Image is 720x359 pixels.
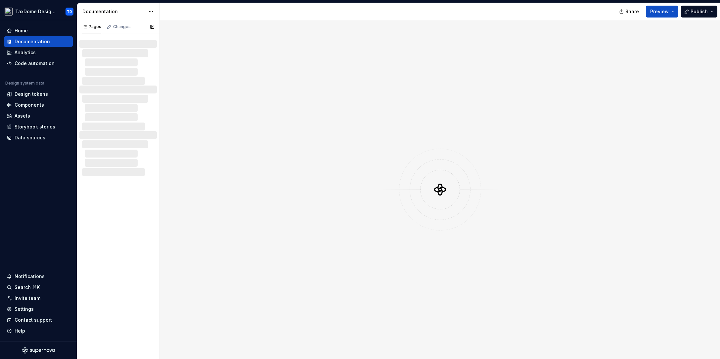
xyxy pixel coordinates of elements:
[15,91,48,97] div: Design tokens
[82,24,101,29] div: Pages
[5,81,44,86] div: Design system data
[625,8,639,15] span: Share
[15,317,52,323] div: Contact support
[15,49,36,56] div: Analytics
[15,134,45,141] div: Data sources
[4,326,73,336] button: Help
[4,47,73,58] a: Analytics
[15,102,44,108] div: Components
[15,306,34,312] div: Settings
[4,282,73,293] button: Search ⌘K
[4,100,73,110] a: Components
[15,328,25,334] div: Help
[646,6,678,18] button: Preview
[4,58,73,69] a: Code automation
[113,24,131,29] div: Changes
[15,38,50,45] div: Documentation
[15,60,55,67] div: Code automation
[4,293,73,304] a: Invite team
[15,273,45,280] div: Notifications
[15,8,58,15] div: TaxDome Design System
[67,9,72,14] div: TD
[4,36,73,47] a: Documentation
[22,347,55,354] svg: Supernova Logo
[691,8,708,15] span: Publish
[82,8,145,15] div: Documentation
[15,124,55,130] div: Storybook stories
[15,295,40,302] div: Invite team
[4,111,73,121] a: Assets
[4,89,73,99] a: Design tokens
[1,4,75,18] button: TaxDome Design SystemTD
[4,271,73,282] button: Notifications
[15,113,30,119] div: Assets
[4,132,73,143] a: Data sources
[616,6,643,18] button: Share
[4,315,73,325] button: Contact support
[4,304,73,314] a: Settings
[4,25,73,36] a: Home
[681,6,717,18] button: Publish
[4,122,73,132] a: Storybook stories
[15,27,28,34] div: Home
[15,284,40,291] div: Search ⌘K
[5,8,13,16] img: da704ea1-22e8-46cf-95f8-d9f462a55abe.png
[650,8,669,15] span: Preview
